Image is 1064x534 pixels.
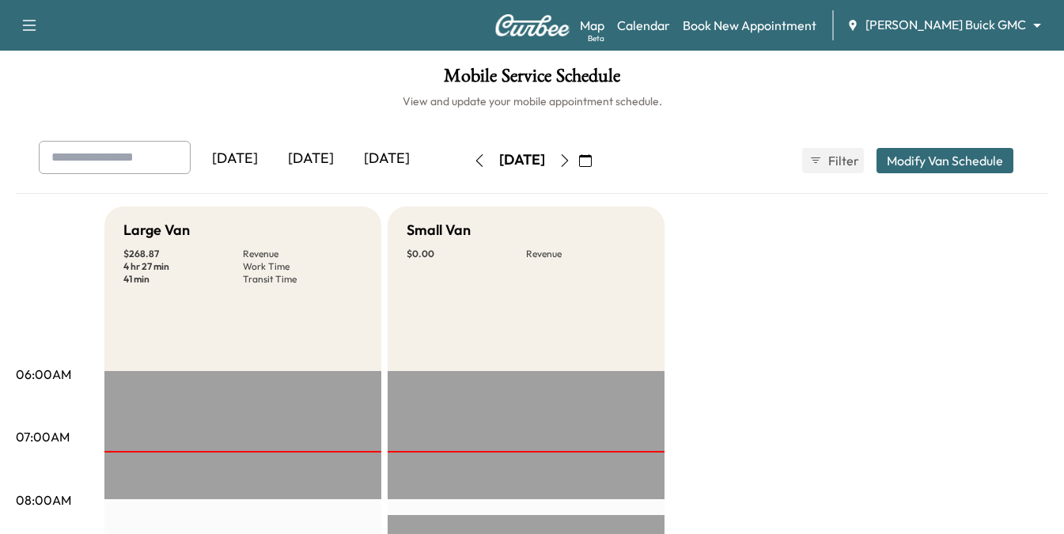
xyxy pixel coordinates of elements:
[494,14,570,36] img: Curbee Logo
[243,273,362,286] p: Transit Time
[499,150,545,170] div: [DATE]
[617,16,670,35] a: Calendar
[243,260,362,273] p: Work Time
[273,141,349,177] div: [DATE]
[865,16,1026,34] span: [PERSON_NAME] Buick GMC
[526,248,646,260] p: Revenue
[407,248,526,260] p: $ 0.00
[828,151,857,170] span: Filter
[802,148,864,173] button: Filter
[683,16,816,35] a: Book New Appointment
[16,490,71,509] p: 08:00AM
[123,273,243,286] p: 41 min
[16,365,71,384] p: 06:00AM
[123,248,243,260] p: $ 268.87
[123,219,190,241] h5: Large Van
[243,248,362,260] p: Revenue
[16,93,1048,109] h6: View and update your mobile appointment schedule.
[407,219,471,241] h5: Small Van
[16,427,70,446] p: 07:00AM
[349,141,425,177] div: [DATE]
[877,148,1013,173] button: Modify Van Schedule
[197,141,273,177] div: [DATE]
[123,260,243,273] p: 4 hr 27 min
[580,16,604,35] a: MapBeta
[588,32,604,44] div: Beta
[16,66,1048,93] h1: Mobile Service Schedule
